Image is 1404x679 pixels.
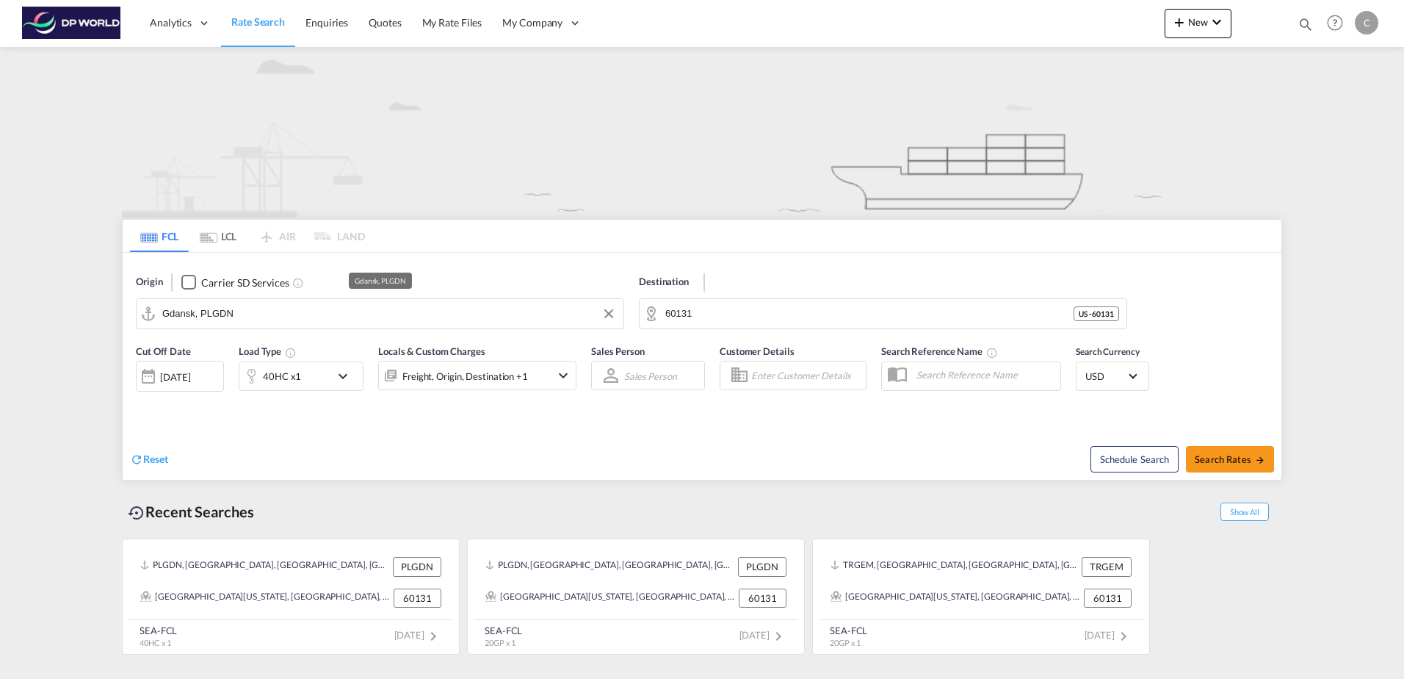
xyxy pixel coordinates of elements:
[1220,503,1269,521] span: Show All
[394,589,441,608] div: 60131
[1355,11,1378,35] div: C
[285,347,297,359] md-icon: Select multiple loads to view rates
[1115,628,1132,645] md-icon: icon-chevron-right
[720,345,794,357] span: Customer Details
[1085,370,1126,383] span: USD
[140,557,389,576] div: PLGDN, Gdansk, Poland, Eastern Europe , Europe
[909,364,1060,386] input: Search Reference Name
[640,299,1126,328] md-input-container: 60131
[136,275,162,290] span: Origin
[812,539,1150,655] recent-search-card: TRGEM, [GEOGRAPHIC_DATA], [GEOGRAPHIC_DATA], [GEOGRAPHIC_DATA], [GEOGRAPHIC_DATA] TRGEM[GEOGRAPHI...
[140,638,171,647] span: 40HC x 1
[830,638,861,647] span: 20GP x 1
[1208,13,1226,31] md-icon: icon-chevron-down
[1298,16,1314,32] md-icon: icon-magnify
[150,15,192,30] span: Analytics
[830,624,867,637] div: SEA-FCL
[393,557,441,576] div: PLGDN
[231,15,285,28] span: Rate Search
[1090,446,1179,473] button: Note: By default Schedule search will only considerorigin ports, destination ports and cut off da...
[334,367,359,385] md-icon: icon-chevron-down
[140,624,177,637] div: SEA-FCL
[130,453,143,466] md-icon: icon-refresh
[467,539,805,655] recent-search-card: PLGDN, [GEOGRAPHIC_DATA], [GEOGRAPHIC_DATA], [GEOGRAPHIC_DATA] , [GEOGRAPHIC_DATA] PLGDN[GEOGRAPH...
[591,345,645,357] span: Sales Person
[402,366,528,387] div: Freight Origin Destination Factory Stuffing
[394,629,442,641] span: [DATE]
[130,452,168,468] div: icon-refreshReset
[140,589,390,608] div: Franklin Park, IL, Illinois, 60131, United States, North America, Americas
[355,273,406,289] div: Gdansk, PLGDN
[122,539,460,655] recent-search-card: PLGDN, [GEOGRAPHIC_DATA], [GEOGRAPHIC_DATA], [GEOGRAPHIC_DATA] , [GEOGRAPHIC_DATA] PLGDN[GEOGRAPH...
[181,275,289,290] md-checkbox: Checkbox No Ink
[263,366,301,387] div: 40HC x1
[189,220,247,252] md-tab-item: LCL
[665,303,1074,325] input: Search by Door
[831,589,1080,608] div: Franklin Park, IL, Illinois, 60131, United States, North America, Americas
[751,364,861,387] input: Enter Customer Details
[143,453,168,465] span: Reset
[1322,10,1355,37] div: Help
[881,345,998,357] span: Search Reference Name
[1076,346,1140,357] span: Search Currency
[738,557,786,576] div: PLGDN
[623,365,679,387] md-select: Sales Person
[1170,16,1226,28] span: New
[136,390,147,410] md-datepicker: Select
[1255,455,1265,465] md-icon: icon-arrow-right
[1322,10,1347,35] span: Help
[986,347,998,359] md-icon: Your search will be saved by the below given name
[292,277,304,289] md-icon: Unchecked: Search for CY (Container Yard) services for all selected carriers.Checked : Search for...
[201,276,289,290] div: Carrier SD Services
[378,345,485,357] span: Locals & Custom Charges
[422,16,482,29] span: My Rate Files
[137,299,623,328] md-input-container: Gdansk, PLGDN
[122,47,1282,218] img: new-FCL.png
[485,557,734,576] div: PLGDN, Gdansk, Poland, Eastern Europe , Europe
[1085,629,1132,641] span: [DATE]
[1082,557,1132,576] div: TRGEM
[1298,16,1314,38] div: icon-magnify
[739,629,787,641] span: [DATE]
[1195,453,1265,465] span: Search Rates
[1084,365,1141,387] md-select: Select Currency: $ USDUnited States Dollar
[162,303,616,325] input: Search by Port
[122,495,260,528] div: Recent Searches
[485,638,515,647] span: 20GP x 1
[22,7,121,40] img: c08ca190194411f088ed0f3ba295208c.png
[1165,9,1231,38] button: icon-plus 400-fgNewicon-chevron-down
[160,370,190,384] div: [DATE]
[639,275,689,290] span: Destination
[1170,13,1188,31] md-icon: icon-plus 400-fg
[128,504,145,522] md-icon: icon-backup-restore
[239,362,363,391] div: 40HC x1icon-chevron-down
[831,557,1078,576] div: TRGEM, Gemlik, Türkiye, South West Asia, Asia Pacific
[502,15,562,30] span: My Company
[1186,446,1274,473] button: Search Ratesicon-arrow-right
[485,589,735,608] div: Franklin Park, IL, Illinois, 60131, United States, North America, Americas
[1079,309,1114,319] span: US - 60131
[130,220,365,252] md-pagination-wrapper: Use the left and right arrow keys to navigate between tabs
[770,628,787,645] md-icon: icon-chevron-right
[123,253,1281,480] div: Origin Checkbox No InkUnchecked: Search for CY (Container Yard) services for all selected carrier...
[424,628,442,645] md-icon: icon-chevron-right
[136,345,191,357] span: Cut Off Date
[598,303,620,325] button: Clear Input
[554,367,572,384] md-icon: icon-chevron-down
[378,361,576,390] div: Freight Origin Destination Factory Stuffingicon-chevron-down
[130,220,189,252] md-tab-item: FCL
[239,345,297,357] span: Load Type
[739,589,786,608] div: 60131
[305,16,348,29] span: Enquiries
[369,16,401,29] span: Quotes
[1084,589,1132,608] div: 60131
[136,361,224,392] div: [DATE]
[485,624,522,637] div: SEA-FCL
